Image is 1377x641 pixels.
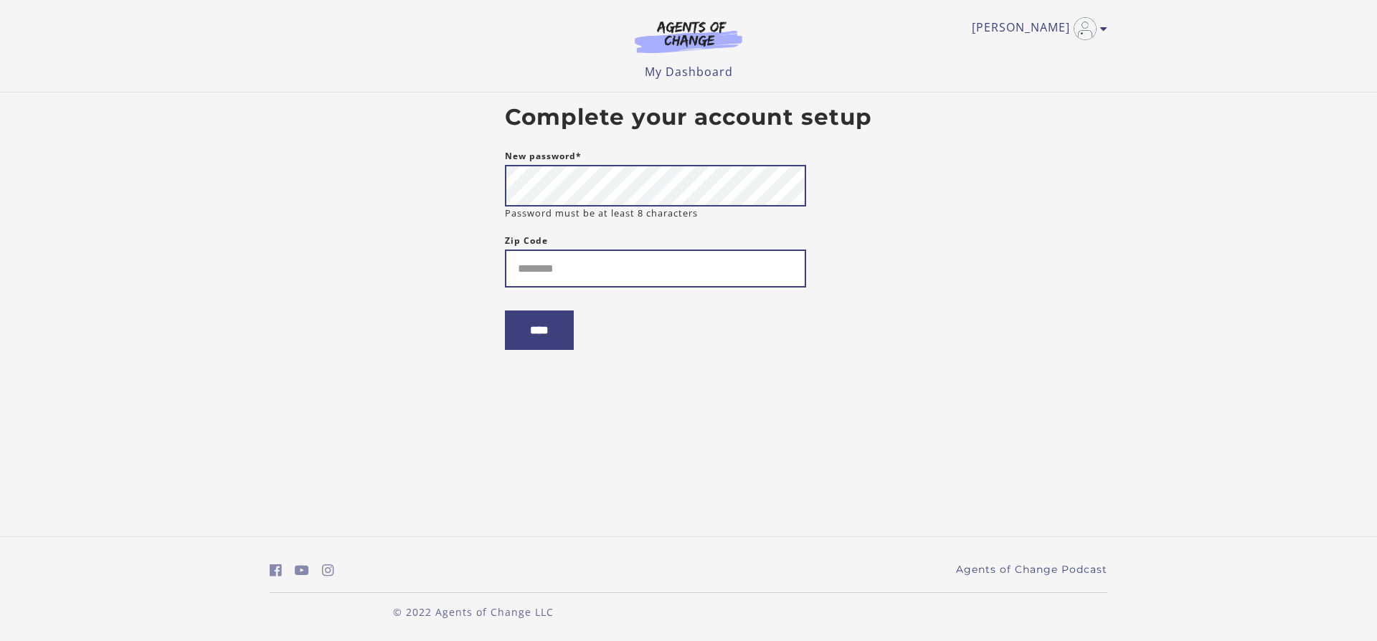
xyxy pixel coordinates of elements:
label: Zip Code [505,232,548,250]
a: https://www.youtube.com/c/AgentsofChangeTestPrepbyMeaganMitchell (Open in a new window) [295,560,309,581]
small: Password must be at least 8 characters [505,206,698,220]
i: https://www.youtube.com/c/AgentsofChangeTestPrepbyMeaganMitchell (Open in a new window) [295,564,309,577]
a: https://www.instagram.com/agentsofchangeprep/ (Open in a new window) [322,560,334,581]
h2: Complete your account setup [505,104,872,131]
p: © 2022 Agents of Change LLC [270,604,677,619]
a: My Dashboard [645,64,733,80]
img: Agents of Change Logo [620,20,757,53]
a: https://www.facebook.com/groups/aswbtestprep (Open in a new window) [270,560,282,581]
i: https://www.instagram.com/agentsofchangeprep/ (Open in a new window) [322,564,334,577]
i: https://www.facebook.com/groups/aswbtestprep (Open in a new window) [270,564,282,577]
label: New password* [505,148,582,165]
a: Agents of Change Podcast [956,562,1107,577]
a: Toggle menu [972,17,1100,40]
